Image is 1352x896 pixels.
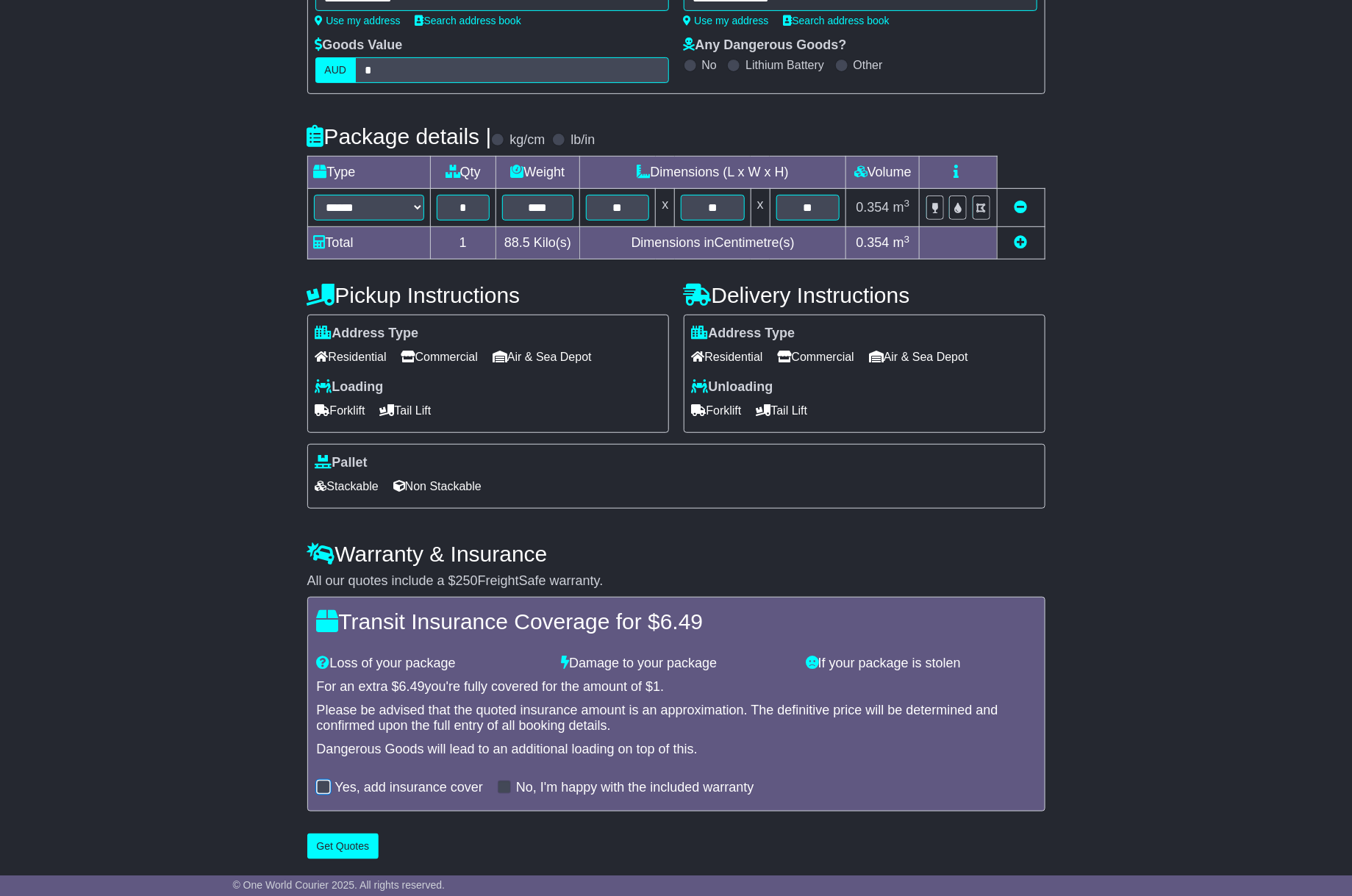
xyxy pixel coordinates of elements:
[307,542,1045,566] h4: Warranty & Insurance
[1015,200,1028,215] a: Remove this item
[653,679,660,694] span: 1
[393,475,482,498] span: Non Stackable
[846,157,920,189] td: Volume
[315,399,365,422] span: Forklift
[317,679,1036,695] div: For an extra $ you're fully covered for the amount of $ .
[854,58,883,72] label: Other
[317,609,1036,634] h4: Transit Insurance Coverage for $
[757,399,808,422] span: Tail Lift
[692,345,763,368] span: Residential
[496,157,579,189] td: Weight
[310,656,554,672] div: Loss of your package
[656,189,675,227] td: x
[745,58,824,72] label: Lithium Battery
[778,345,854,368] span: Commercial
[399,679,425,694] span: 6.49
[307,573,1045,589] div: All our quotes include a $ FreightSafe warranty.
[380,399,432,422] span: Tail Lift
[307,283,669,307] h4: Pickup Instructions
[493,345,592,368] span: Air & Sea Depot
[233,879,446,891] span: © One World Courier 2025. All rights reserved.
[554,656,798,672] div: Damage to your package
[430,227,496,259] td: 1
[702,58,717,72] label: No
[315,475,379,498] span: Stackable
[893,200,910,215] span: m
[1015,235,1028,250] a: Add new item
[315,15,401,26] a: Use my address
[509,132,545,148] label: kg/cm
[335,780,483,796] label: Yes, add insurance cover
[571,132,595,148] label: lb/in
[856,235,890,250] span: 0.354
[684,15,769,26] a: Use my address
[415,15,521,26] a: Search address book
[893,235,910,250] span: m
[307,157,430,189] td: Type
[784,15,890,26] a: Search address book
[315,57,357,83] label: AUD
[504,235,530,250] span: 88.5
[315,379,384,395] label: Loading
[317,742,1036,758] div: Dangerous Goods will lead to an additional loading on top of this.
[315,345,387,368] span: Residential
[317,703,1036,734] div: Please be advised that the quoted insurance amount is an approximation. The definitive price will...
[315,455,368,471] label: Pallet
[869,345,968,368] span: Air & Sea Depot
[315,37,403,54] label: Goods Value
[579,227,846,259] td: Dimensions in Centimetre(s)
[692,379,773,395] label: Unloading
[430,157,496,189] td: Qty
[660,609,703,634] span: 6.49
[456,573,478,588] span: 250
[904,198,910,209] sup: 3
[307,124,492,148] h4: Package details |
[684,37,847,54] label: Any Dangerous Goods?
[692,326,795,342] label: Address Type
[315,326,419,342] label: Address Type
[856,200,890,215] span: 0.354
[516,780,754,796] label: No, I'm happy with the included warranty
[692,399,742,422] span: Forklift
[579,157,846,189] td: Dimensions (L x W x H)
[904,234,910,245] sup: 3
[496,227,579,259] td: Kilo(s)
[307,834,379,859] button: Get Quotes
[401,345,478,368] span: Commercial
[751,189,770,227] td: x
[798,656,1043,672] div: If your package is stolen
[684,283,1045,307] h4: Delivery Instructions
[307,227,430,259] td: Total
